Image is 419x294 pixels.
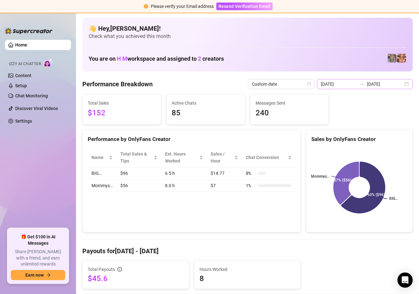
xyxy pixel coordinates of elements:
[88,266,115,273] span: Total Payouts
[144,4,148,9] span: exclamation-circle
[207,167,242,180] td: $14.77
[46,273,51,277] span: arrow-right
[397,54,406,63] img: pennylondon
[216,3,273,10] button: Resend Verification Email
[256,100,324,107] span: Messages Sent
[117,267,122,272] span: info-circle
[311,174,329,179] text: Mommys…
[15,83,27,88] a: Setup
[246,154,287,161] span: Chat Conversion
[397,273,413,288] div: Open Intercom Messenger
[307,82,311,86] span: calendar
[165,150,198,164] div: Est. Hours Worked
[88,100,156,107] span: Total Sales
[321,81,357,88] input: Start date
[117,55,127,62] span: H M
[82,247,413,255] h4: Payouts for [DATE] - [DATE]
[172,100,240,107] span: Active Chats
[43,58,53,68] img: AI Chatter
[88,107,156,119] span: $152
[88,167,117,180] td: BIG…
[359,82,365,87] span: to
[219,4,270,9] span: Resend Verification Email
[172,107,240,119] span: 85
[242,148,295,167] th: Chat Conversion
[359,82,365,87] span: swap-right
[246,170,256,177] span: 8 %
[89,55,224,62] h1: You are on workspace and assigned to creators
[120,150,152,164] span: Total Sales & Tips
[389,196,398,201] text: BIG…
[246,182,256,189] span: 1 %
[117,180,161,192] td: $56
[161,180,207,192] td: 8.0 h
[200,266,295,273] span: Hours Worked
[88,180,117,192] td: Mommys…
[207,148,242,167] th: Sales / Hour
[15,93,48,98] a: Chat Monitoring
[256,107,324,119] span: 240
[88,273,184,284] span: $45.6
[11,234,65,246] span: 🎁 Get $100 in AI Messages
[92,154,108,161] span: Name
[5,28,53,34] img: logo-BBDzfeDw.svg
[15,42,27,47] a: Home
[89,33,406,40] span: Check what you achieved this month
[25,273,44,278] span: Earn now
[88,135,295,144] div: Performance by OnlyFans Creator
[11,249,65,267] span: Share [PERSON_NAME] with a friend, and earn unlimited rewards
[117,148,161,167] th: Total Sales & Tips
[88,148,117,167] th: Name
[252,79,311,89] span: Custom date
[15,106,58,111] a: Discover Viral Videos
[15,119,32,124] a: Settings
[161,167,207,180] td: 6.5 h
[89,24,406,33] h4: 👋 Hey, [PERSON_NAME] !
[388,54,397,63] img: pennylondonvip
[200,273,295,284] span: 8
[151,3,214,10] div: Please verify your Email address
[9,61,41,67] span: Izzy AI Chatter
[311,135,407,144] div: Sales by OnlyFans Creator
[211,150,233,164] span: Sales / Hour
[15,73,31,78] a: Content
[82,80,153,89] h4: Performance Breakdown
[198,55,201,62] span: 2
[11,270,65,280] button: Earn nowarrow-right
[117,167,161,180] td: $96
[207,180,242,192] td: $7
[367,81,403,88] input: End date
